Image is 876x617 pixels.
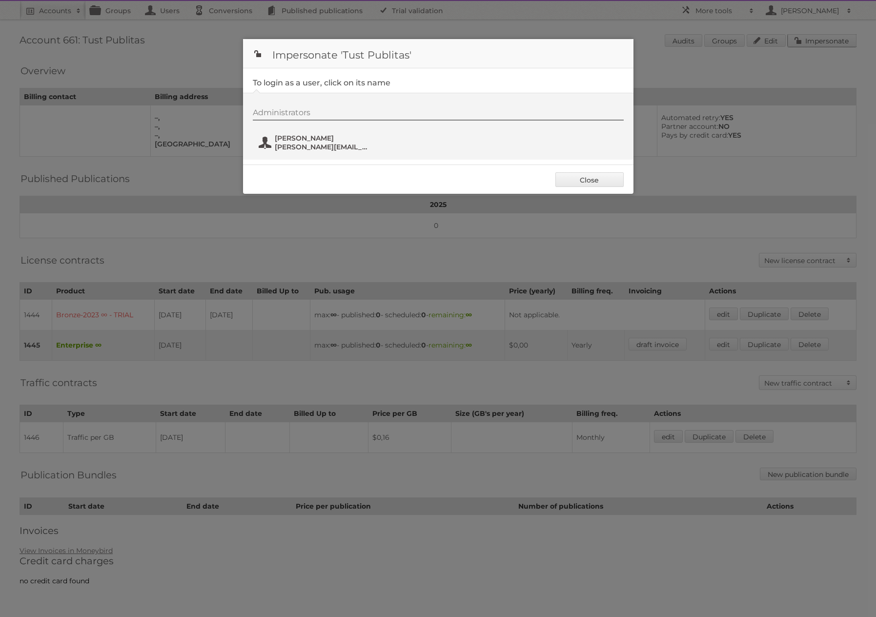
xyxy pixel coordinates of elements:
[275,143,369,151] span: [PERSON_NAME][EMAIL_ADDRESS][DOMAIN_NAME]
[555,172,624,187] a: Close
[243,39,633,68] h1: Impersonate 'Tust Publitas'
[253,78,390,87] legend: To login as a user, click on its name
[258,133,372,152] button: [PERSON_NAME] [PERSON_NAME][EMAIL_ADDRESS][DOMAIN_NAME]
[275,134,369,143] span: [PERSON_NAME]
[253,108,624,121] div: Administrators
